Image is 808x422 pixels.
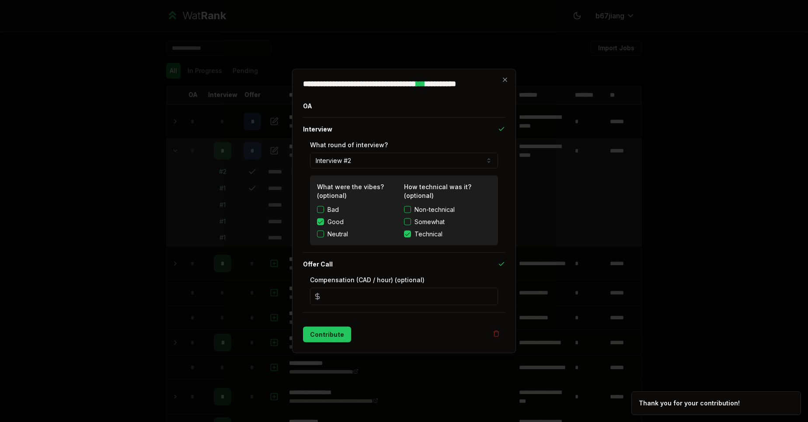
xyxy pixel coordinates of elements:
[303,327,351,342] button: Contribute
[414,205,455,214] span: Non-technical
[404,231,411,238] button: Technical
[414,230,442,239] span: Technical
[303,141,505,253] div: Interview
[303,253,505,276] button: Offer Call
[404,206,411,213] button: Non-technical
[404,183,471,199] label: How technical was it? (optional)
[414,218,445,226] span: Somewhat
[303,95,505,118] button: OA
[303,118,505,141] button: Interview
[327,205,339,214] label: Bad
[404,218,411,225] button: Somewhat
[310,276,425,284] label: Compensation (CAD / hour) (optional)
[303,276,505,312] div: Offer Call
[327,230,348,239] label: Neutral
[327,218,344,226] label: Good
[317,183,384,199] label: What were the vibes? (optional)
[310,141,388,149] label: What round of interview?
